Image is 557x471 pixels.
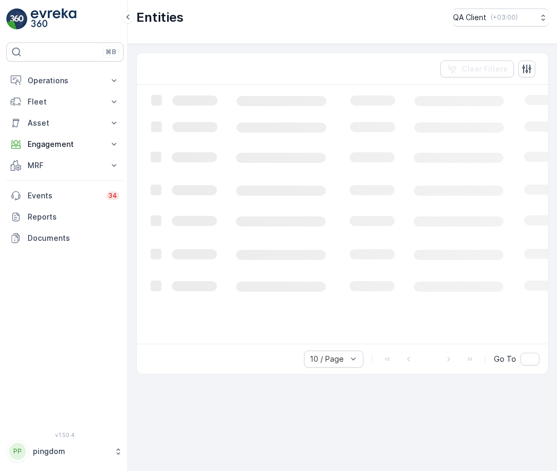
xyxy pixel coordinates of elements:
[28,97,102,107] p: Fleet
[31,8,76,30] img: logo_light-DOdMpM7g.png
[6,440,124,463] button: PPpingdom
[6,185,124,206] a: Events34
[440,60,514,77] button: Clear Filters
[6,155,124,176] button: MRF
[28,190,100,201] p: Events
[28,212,119,222] p: Reports
[462,64,508,74] p: Clear Filters
[28,160,102,171] p: MRF
[28,118,102,128] p: Asset
[6,432,124,438] span: v 1.50.4
[6,70,124,91] button: Operations
[453,12,486,23] p: QA Client
[108,191,117,200] p: 34
[28,233,119,243] p: Documents
[6,91,124,112] button: Fleet
[28,75,102,86] p: Operations
[494,354,516,364] span: Go To
[6,112,124,134] button: Asset
[106,48,116,56] p: ⌘B
[6,228,124,249] a: Documents
[6,8,28,30] img: logo
[6,206,124,228] a: Reports
[491,13,518,22] p: ( +03:00 )
[9,443,26,460] div: PP
[6,134,124,155] button: Engagement
[136,9,184,26] p: Entities
[453,8,549,27] button: QA Client(+03:00)
[33,446,109,457] p: pingdom
[28,139,102,150] p: Engagement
